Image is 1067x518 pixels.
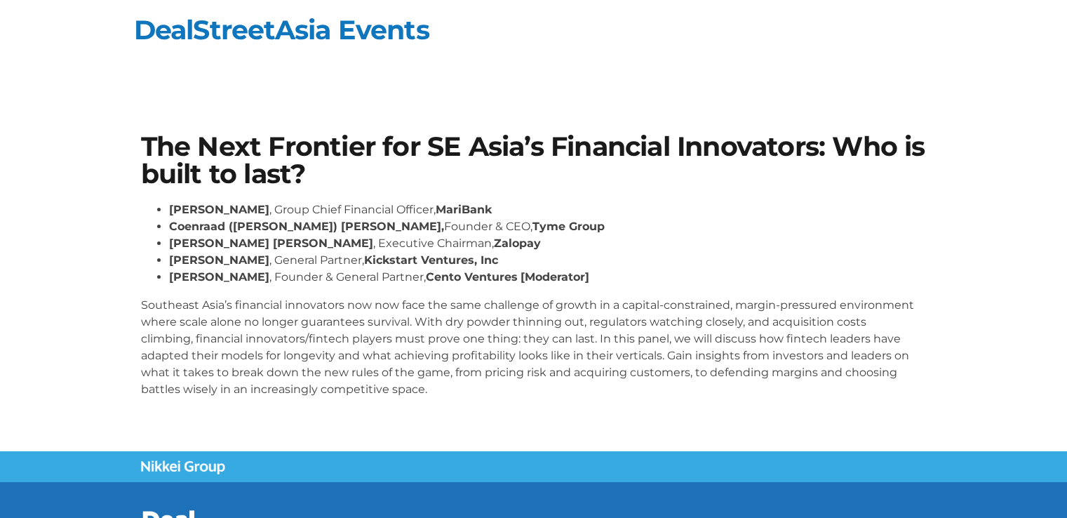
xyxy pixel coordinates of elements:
strong: [PERSON_NAME] [169,203,269,216]
strong: Coenraad ([PERSON_NAME]) [PERSON_NAME], [169,220,444,233]
li: , Executive Chairman, [169,235,927,252]
strong: Tyme Group [532,220,605,233]
strong: Zalopay [494,237,541,250]
strong: [PERSON_NAME] [169,253,269,267]
strong: MariBank [436,203,492,216]
p: Southeast Asia’s financial innovators now now face the same challenge of growth in a capital-cons... [141,297,927,398]
strong: [Moderator] [521,270,589,284]
li: , General Partner, [169,252,927,269]
strong: [PERSON_NAME] [169,270,269,284]
strong: Kickstart Ventures, Inc [364,253,498,267]
img: Nikkei Group [141,460,225,474]
h1: The Next Frontier for SE Asia’s Financial Innovators: Who is built to last? [141,133,927,187]
li: , Group Chief Financial Officer, [169,201,927,218]
li: , Founder & General Partner, [169,269,927,286]
strong: Cento Ventures [426,270,518,284]
strong: [PERSON_NAME] [PERSON_NAME] [169,237,373,250]
li: Founder & CEO, [169,218,927,235]
a: DealStreetAsia Events [134,13,429,46]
